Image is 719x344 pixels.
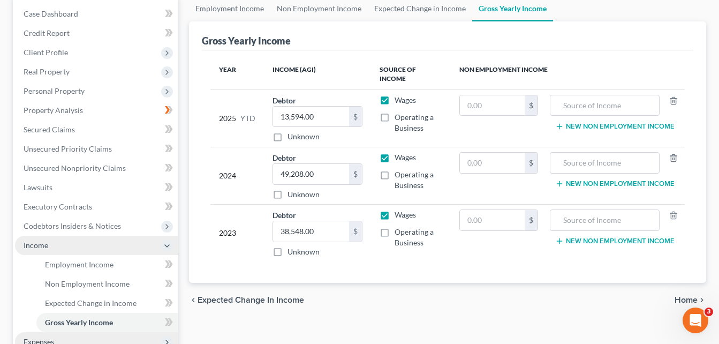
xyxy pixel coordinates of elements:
[395,170,434,190] span: Operating a Business
[24,144,112,153] span: Unsecured Priority Claims
[24,86,85,95] span: Personal Property
[349,221,362,242] div: $
[525,95,538,116] div: $
[24,241,48,250] span: Income
[24,106,83,115] span: Property Analysis
[273,210,296,221] label: Debtor
[15,197,178,216] a: Executory Contracts
[675,296,698,304] span: Home
[24,125,75,134] span: Secured Claims
[555,237,675,245] button: New Non Employment Income
[24,9,78,18] span: Case Dashboard
[525,210,538,230] div: $
[15,4,178,24] a: Case Dashboard
[219,152,255,200] div: 2024
[349,164,362,184] div: $
[460,210,525,230] input: 0.00
[349,107,362,127] div: $
[395,210,416,219] span: Wages
[460,95,525,116] input: 0.00
[460,153,525,173] input: 0.00
[273,164,349,184] input: 0.00
[24,48,68,57] span: Client Profile
[210,59,264,90] th: Year
[189,296,198,304] i: chevron_left
[264,59,371,90] th: Income (AGI)
[24,221,121,230] span: Codebtors Insiders & Notices
[698,296,706,304] i: chevron_right
[287,131,320,142] label: Unknown
[36,255,178,274] a: Employment Income
[556,210,654,230] input: Source of Income
[273,152,296,163] label: Debtor
[45,318,113,327] span: Gross Yearly Income
[36,313,178,332] a: Gross Yearly Income
[15,139,178,159] a: Unsecured Priority Claims
[36,274,178,294] a: Non Employment Income
[705,308,713,316] span: 3
[451,59,685,90] th: Non Employment Income
[683,308,708,333] iframe: Intercom live chat
[287,189,320,200] label: Unknown
[371,59,451,90] th: Source of Income
[395,227,434,247] span: Operating a Business
[15,159,178,178] a: Unsecured Nonpriority Claims
[202,34,291,47] div: Gross Yearly Income
[15,24,178,43] a: Credit Report
[36,294,178,313] a: Expected Change in Income
[525,153,538,173] div: $
[273,107,349,127] input: 0.00
[24,202,92,211] span: Executory Contracts
[24,183,52,192] span: Lawsuits
[219,95,255,143] div: 2025
[15,120,178,139] a: Secured Claims
[45,260,113,269] span: Employment Income
[24,28,70,38] span: Credit Report
[273,221,349,242] input: 0.00
[219,210,255,257] div: 2023
[24,163,126,173] span: Unsecured Nonpriority Claims
[556,95,654,116] input: Source of Income
[15,178,178,197] a: Lawsuits
[240,113,255,124] span: YTD
[189,296,304,304] button: chevron_left Expected Change in Income
[395,95,416,104] span: Wages
[555,122,675,131] button: New Non Employment Income
[45,298,137,308] span: Expected Change in Income
[555,180,675,188] button: New Non Employment Income
[198,296,304,304] span: Expected Change in Income
[556,153,654,173] input: Source of Income
[675,296,706,304] button: Home chevron_right
[15,101,178,120] a: Property Analysis
[287,246,320,257] label: Unknown
[24,67,70,76] span: Real Property
[273,95,296,106] label: Debtor
[395,153,416,162] span: Wages
[45,279,130,288] span: Non Employment Income
[395,113,434,132] span: Operating a Business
